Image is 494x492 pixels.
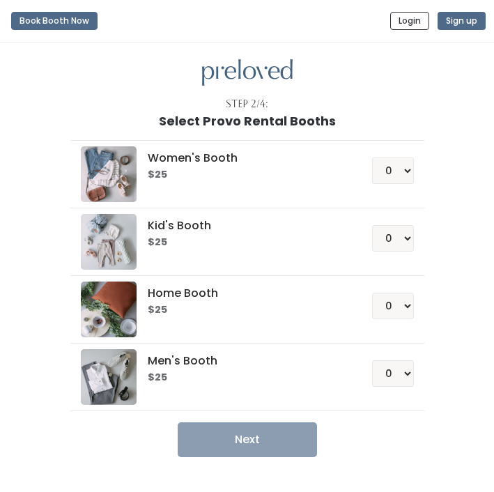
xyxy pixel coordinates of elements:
[226,97,268,112] div: Step 2/4:
[178,422,317,457] button: Next
[202,59,293,86] img: preloved logo
[148,152,339,164] h5: Women's Booth
[148,220,339,232] h5: Kid's Booth
[390,12,429,30] button: Login
[148,355,339,367] h5: Men's Booth
[148,237,339,248] h6: $25
[148,169,339,180] h6: $25
[11,6,98,36] a: Book Booth Now
[81,214,137,270] img: preloved logo
[81,146,137,202] img: preloved logo
[148,305,339,316] h6: $25
[81,282,137,337] img: preloved logo
[148,372,339,383] h6: $25
[148,287,339,300] h5: Home Booth
[11,12,98,30] button: Book Booth Now
[438,12,486,30] button: Sign up
[81,349,137,405] img: preloved logo
[159,114,336,128] h1: Select Provo Rental Booths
